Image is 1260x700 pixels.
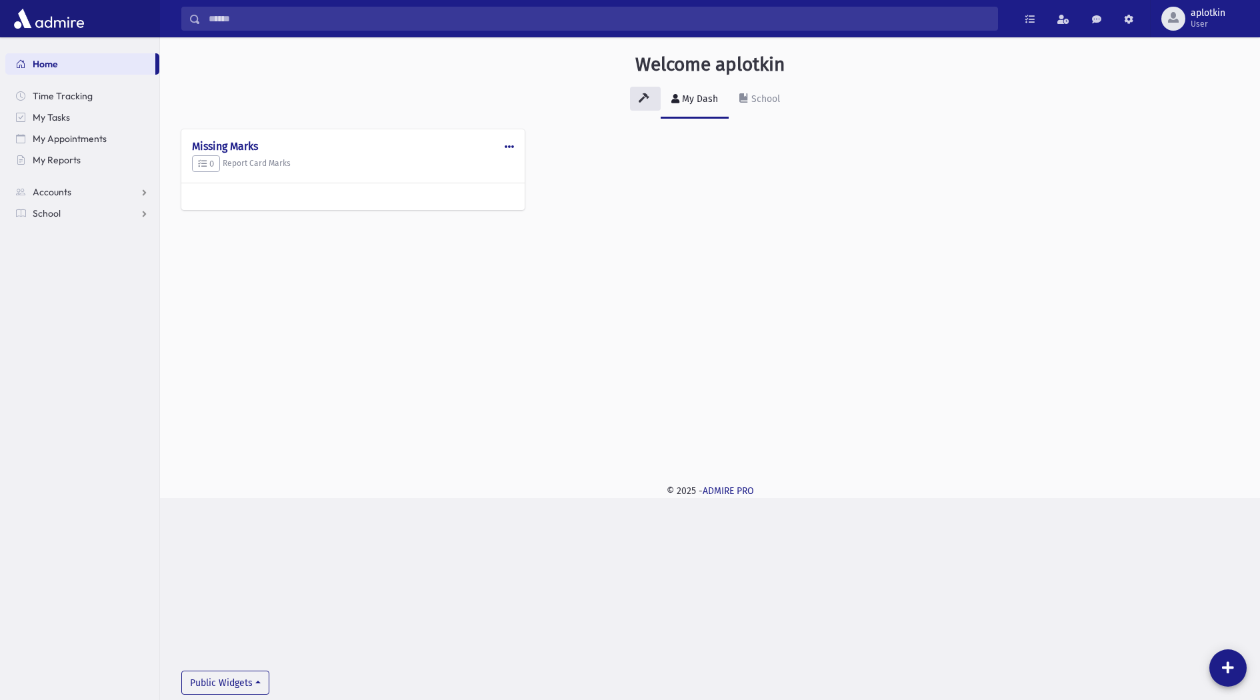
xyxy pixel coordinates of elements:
a: My Appointments [5,128,159,149]
span: User [1191,19,1225,29]
img: AdmirePro [11,5,87,32]
span: School [33,207,61,219]
a: My Dash [661,81,729,119]
span: My Reports [33,154,81,166]
div: School [749,93,780,105]
div: My Dash [679,93,718,105]
button: Add New Widget [1209,649,1247,687]
a: ADMIRE PRO [703,485,754,497]
div: © 2025 - [181,484,1239,498]
span: Time Tracking [33,90,93,102]
h5: Report Card Marks [192,155,514,173]
a: Time Tracking [5,85,159,107]
span: Accounts [33,186,71,198]
a: Accounts [5,181,159,203]
a: School [729,81,791,119]
button: 0 [192,155,220,173]
a: My Reports [5,149,159,171]
span: aplotkin [1191,8,1225,19]
a: School [5,203,159,224]
span: My Tasks [33,111,70,123]
span: 0 [198,159,214,169]
h3: Welcome aplotkin [635,53,785,76]
span: My Appointments [33,133,107,145]
span: Home [33,58,58,70]
h4: Missing Marks [192,140,514,153]
input: Search [201,7,997,31]
a: My Tasks [5,107,159,128]
button: Public Widgets [181,671,269,695]
a: Home [5,53,155,75]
